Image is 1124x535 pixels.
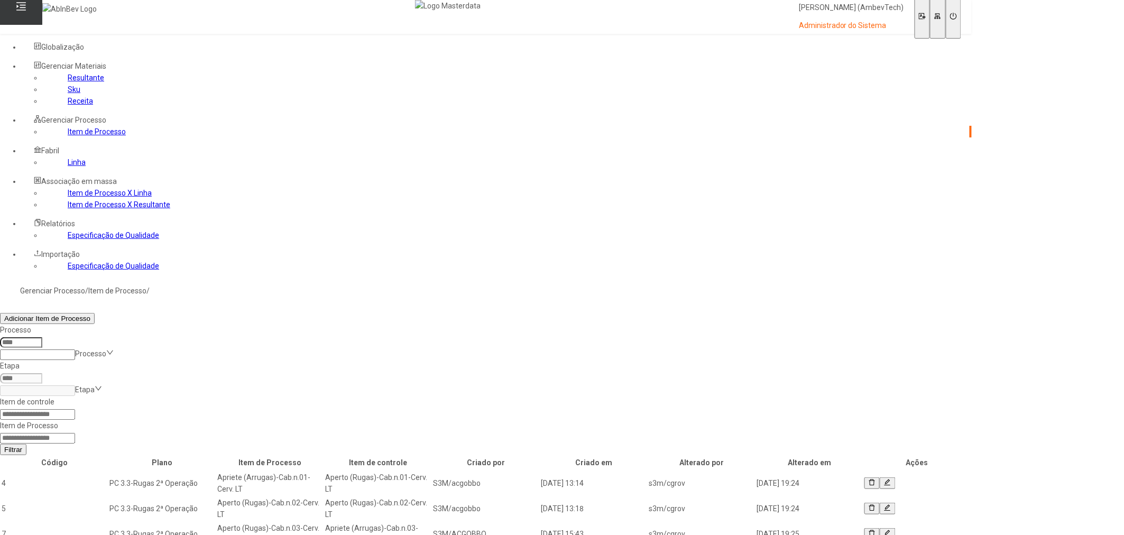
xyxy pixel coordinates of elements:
td: [DATE] 13:14 [540,471,647,495]
th: Alterado por [648,456,755,469]
nz-select-placeholder: Etapa [75,385,95,394]
td: Aperto (Rugas)-Cab.n.02-Cerv. LT [325,496,431,521]
a: Item de Processo X Resultante [68,200,170,209]
th: Alterado em [756,456,863,469]
a: Item de Processo X Linha [68,189,152,197]
span: Relatórios [41,219,75,228]
th: Item de Processo [217,456,324,469]
a: Item de Processo [68,127,126,136]
td: Aperto (Rugas)-Cab.n.01-Cerv. LT [325,471,431,495]
a: Especificação de Qualidade [68,262,159,270]
span: Associação em massa [41,177,117,186]
th: Criado em [540,456,647,469]
span: Importação [41,250,80,259]
th: Criado por [432,456,539,469]
span: Gerenciar Processo [41,116,106,124]
a: Gerenciar Processo [20,287,85,295]
span: Gerenciar Materiais [41,62,106,70]
td: [DATE] 19:24 [756,471,863,495]
td: s3m/cgrov [648,471,755,495]
p: [PERSON_NAME] (AmbevTech) [799,3,904,13]
span: Adicionar Item de Processo [4,315,90,322]
nz-select-placeholder: Processo [75,349,106,358]
a: Sku [68,85,80,94]
td: Aperto (Rugas)-Cab.n.02-Cerv. LT [217,496,324,521]
p: Administrador do Sistema [799,21,904,31]
th: Ações [864,456,971,469]
a: Linha [68,158,86,167]
img: AbInBev Logo [42,3,97,15]
th: Plano [109,456,216,469]
a: Resultante [68,73,104,82]
a: Especificação de Qualidade [68,231,159,239]
td: [DATE] 19:24 [756,496,863,521]
td: 5 [1,496,108,521]
td: Apriete (Arrugas)-Cab.n.01-Cerv. LT [217,471,324,495]
td: 4 [1,471,108,495]
td: PC 3.3-Rugas 2ª Operação [109,471,216,495]
span: Globalização [41,43,84,51]
th: Código [1,456,108,469]
nz-breadcrumb-separator: / [146,287,150,295]
nz-breadcrumb-separator: / [85,287,88,295]
a: Receita [68,97,93,105]
span: Filtrar [4,446,22,454]
td: PC 3.3-Rugas 2ª Operação [109,496,216,521]
td: S3M/acgobbo [432,496,539,521]
span: Fabril [41,146,59,155]
th: Item de controle [325,456,431,469]
td: [DATE] 13:18 [540,496,647,521]
td: S3M/acgobbo [432,471,539,495]
td: s3m/cgrov [648,496,755,521]
a: Item de Processo [88,287,146,295]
